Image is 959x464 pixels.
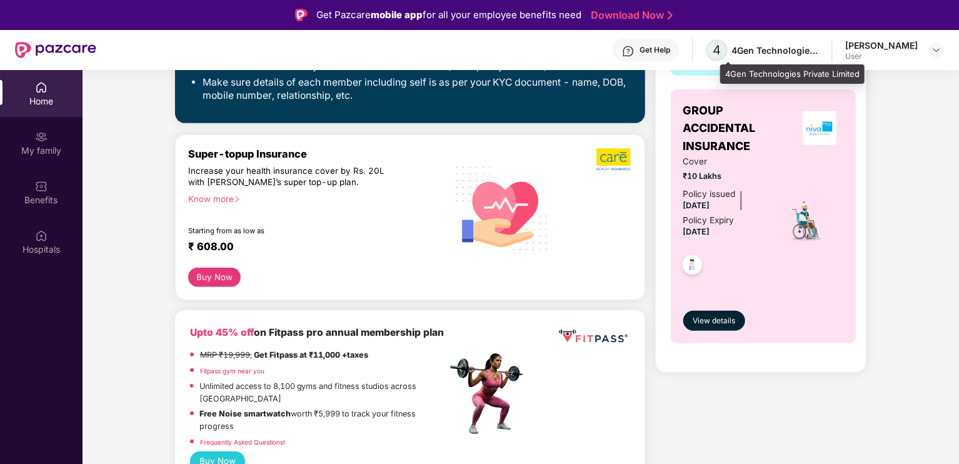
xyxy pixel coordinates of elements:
[693,315,735,327] span: View details
[190,326,254,338] b: Upto 45% off
[371,9,423,21] strong: mobile app
[683,227,710,236] span: [DATE]
[190,326,444,338] b: on Fitpass pro annual membership plan
[556,325,630,348] img: fppp.png
[199,380,447,405] p: Unlimited access to 8,100 gyms and fitness studios across [GEOGRAPHIC_DATA]
[683,214,735,227] div: Policy Expiry
[35,229,48,242] img: svg+xml;base64,PHN2ZyBpZD0iSG9zcGl0YWxzIiB4bWxucz0iaHR0cDovL3d3dy53My5vcmcvMjAwMC9zdmciIHdpZHRoPS...
[803,111,836,145] img: insurerLogo
[254,350,368,360] strong: Get Fitpass at ₹11,000 +taxes
[15,42,96,58] img: New Pazcare Logo
[188,268,241,287] button: Buy Now
[931,45,941,55] img: svg+xml;base64,PHN2ZyBpZD0iRHJvcGRvd24tMzJ4MzIiIHhtbG5zPSJodHRwOi8vd3d3LnczLm9yZy8yMDAwL3N2ZyIgd2...
[677,251,708,282] img: svg+xml;base64,PHN2ZyB4bWxucz0iaHR0cDovL3d3dy53My5vcmcvMjAwMC9zdmciIHdpZHRoPSI0OC45NDMiIGhlaWdodD...
[188,194,439,203] div: Know more
[845,51,918,61] div: User
[200,367,264,375] a: Fitpass gym near you
[785,199,828,243] img: icon
[316,8,581,23] div: Get Pazcare for all your employee benefits need
[200,408,447,433] p: worth ₹5,999 to track your fitness progress
[720,64,865,84] div: 4Gen Technologies Private Limited
[713,43,721,58] span: 4
[446,350,534,438] img: fpp.png
[731,44,819,56] div: 4Gen Technologies Private Limited
[622,45,635,58] img: svg+xml;base64,PHN2ZyBpZD0iSGVscC0zMngzMiIgeG1sbnM9Imh0dHA6Ly93d3cudzMub3JnLzIwMDAvc3ZnIiB3aWR0aD...
[188,240,434,255] div: ₹ 608.00
[188,148,447,160] div: Super-topup Insurance
[640,45,670,55] div: Get Help
[35,81,48,94] img: svg+xml;base64,PHN2ZyBpZD0iSG9tZSIgeG1sbnM9Imh0dHA6Ly93d3cudzMub3JnLzIwMDAvc3ZnIiB3aWR0aD0iMjAiIG...
[596,148,632,171] img: b5dec4f62d2307b9de63beb79f102df3.png
[234,196,241,203] span: right
[683,102,796,155] span: GROUP ACCIDENTAL INSURANCE
[683,188,736,201] div: Policy issued
[203,76,630,103] li: Make sure details of each member including self is as per your KYC document - name, DOB, mobile n...
[683,155,769,168] span: Cover
[683,311,745,331] button: View details
[683,170,769,183] span: ₹10 Lakhs
[668,9,673,22] img: Stroke
[683,201,710,210] span: [DATE]
[188,166,393,188] div: Increase your health insurance cover by Rs. 20L with [PERSON_NAME]’s super top-up plan.
[35,180,48,193] img: svg+xml;base64,PHN2ZyBpZD0iQmVuZWZpdHMiIHhtbG5zPSJodHRwOi8vd3d3LnczLm9yZy8yMDAwL3N2ZyIgd2lkdGg9Ij...
[188,226,394,235] div: Starting from as low as
[447,151,558,265] img: svg+xml;base64,PHN2ZyB4bWxucz0iaHR0cDovL3d3dy53My5vcmcvMjAwMC9zdmciIHhtbG5zOnhsaW5rPSJodHRwOi8vd3...
[295,9,308,21] img: Logo
[845,39,918,51] div: [PERSON_NAME]
[200,409,291,418] strong: Free Noise smartwatch
[200,438,285,446] a: Frequently Asked Questions!
[35,131,48,143] img: svg+xml;base64,PHN2ZyB3aWR0aD0iMjAiIGhlaWdodD0iMjAiIHZpZXdCb3g9IjAgMCAyMCAyMCIgZmlsbD0ibm9uZSIgeG...
[591,9,669,22] a: Download Now
[200,350,252,360] del: MRP ₹19,999,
